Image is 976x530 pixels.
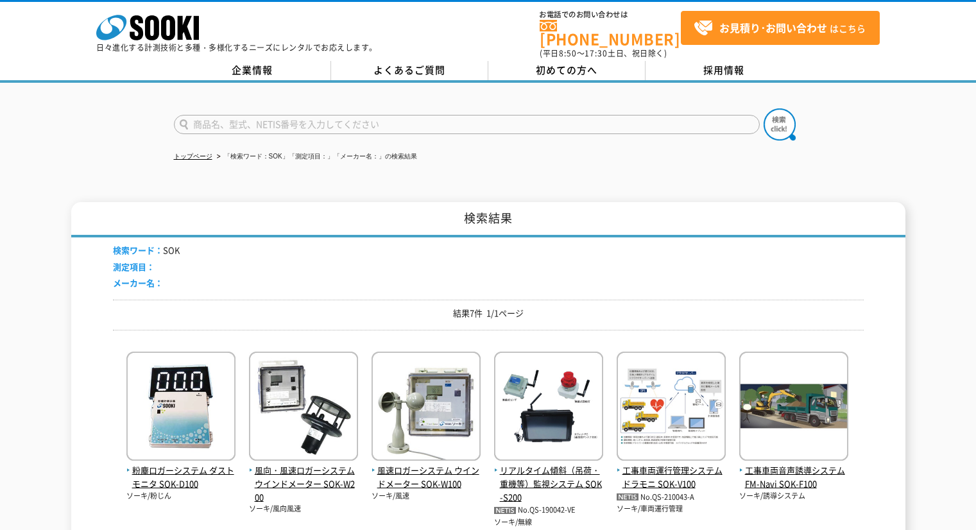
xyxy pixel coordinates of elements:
p: ソーキ/車両運行管理 [617,504,726,515]
a: 工事車両運行管理システム ドラモニ SOK-V100 [617,450,726,490]
a: トップページ [174,153,212,160]
span: 17:30 [585,47,608,59]
p: ソーキ/無線 [494,517,603,528]
a: 風速ロガーシステム ウインドメーター SOK-W100 [372,450,481,490]
strong: お見積り･お問い合わせ [719,20,827,35]
p: ソーキ/風向風速 [249,504,358,515]
p: 日々進化する計測技術と多種・多様化するニーズにレンタルでお応えします。 [96,44,377,51]
h1: 検索結果 [71,202,905,237]
img: SOK-W200 [249,352,358,464]
img: btn_search.png [764,108,796,141]
span: 風向・風速ロガーシステム ウインドメーター SOK-W200 [249,464,358,504]
input: 商品名、型式、NETIS番号を入力してください [174,115,760,134]
span: 初めての方へ [536,63,597,77]
img: ドラモニ SOK-V100 [617,352,726,464]
li: SOK [113,244,180,257]
a: [PHONE_NUMBER] [540,20,681,46]
p: No.QS-190042-VE [494,504,603,517]
img: SOK-W100 [372,352,481,464]
span: メーカー名： [113,277,163,289]
p: 結果7件 1/1ページ [113,307,864,320]
p: ソーキ/風速 [372,491,481,502]
p: ソーキ/誘導システム [739,491,848,502]
a: 初めての方へ [488,61,646,80]
a: 企業情報 [174,61,331,80]
img: SOK-D100 [126,352,235,464]
a: 工事車両音声誘導システム FM-Navi SOK-F100 [739,450,848,490]
a: 採用情報 [646,61,803,80]
span: お電話でのお問い合わせは [540,11,681,19]
span: 8:50 [559,47,577,59]
span: リアルタイム傾斜（吊荷・重機等）監視システム SOK-S200 [494,464,603,504]
span: 検索ワード： [113,244,163,256]
p: No.QS-210043-A [617,491,726,504]
span: はこちら [694,19,866,38]
span: 測定項目： [113,261,155,273]
a: 粉塵ロガーシステム ダストモニタ SOK-D100 [126,450,235,490]
p: ソーキ/粉じん [126,491,235,502]
a: リアルタイム傾斜（吊荷・重機等）監視システム SOK-S200 [494,450,603,504]
img: FM-Navi SOK-F100 [739,352,848,464]
span: (平日 ～ 土日、祝日除く) [540,47,667,59]
span: 風速ロガーシステム ウインドメーター SOK-W100 [372,464,481,491]
span: 工事車両運行管理システム ドラモニ SOK-V100 [617,464,726,491]
img: SOK-S200 [494,352,603,464]
a: 風向・風速ロガーシステム ウインドメーター SOK-W200 [249,450,358,504]
span: 工事車両音声誘導システム FM-Navi SOK-F100 [739,464,848,491]
a: よくあるご質問 [331,61,488,80]
a: お見積り･お問い合わせはこちら [681,11,880,45]
li: 「検索ワード：SOK」「測定項目：」「メーカー名：」の検索結果 [214,150,417,164]
span: 粉塵ロガーシステム ダストモニタ SOK-D100 [126,464,235,491]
